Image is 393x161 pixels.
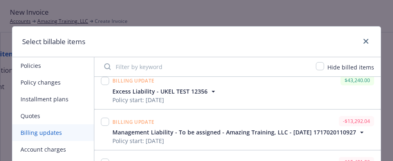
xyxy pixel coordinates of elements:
[12,57,94,74] button: Policies
[112,87,217,96] button: Excess Liability - UKEL TEST 12356
[339,116,374,126] div: -$13,292.04
[112,96,217,104] span: Policy start: [DATE]
[112,119,154,125] span: Billing update
[361,36,371,46] a: close
[112,128,366,136] button: Management Liability - To be assigned - Amazing Training, LLC - [DATE] 1717020110927
[12,124,94,141] button: Billing updates
[340,75,374,85] div: $43,240.00
[112,87,208,96] span: Excess Liability - UKEL TEST 12356
[112,128,356,136] span: Management Liability - To be assigned - Amazing Training, LLC - [DATE] 1717020110927
[99,58,311,75] input: Filter by keyword
[112,136,366,145] span: Policy start: [DATE]
[12,141,94,158] button: Account charges
[327,63,374,71] span: Hide billed items
[12,107,94,124] button: Quotes
[22,36,85,47] h1: Select billable items
[112,77,154,84] span: Billing update
[12,91,94,107] button: Installment plans
[12,74,94,91] button: Policy changes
